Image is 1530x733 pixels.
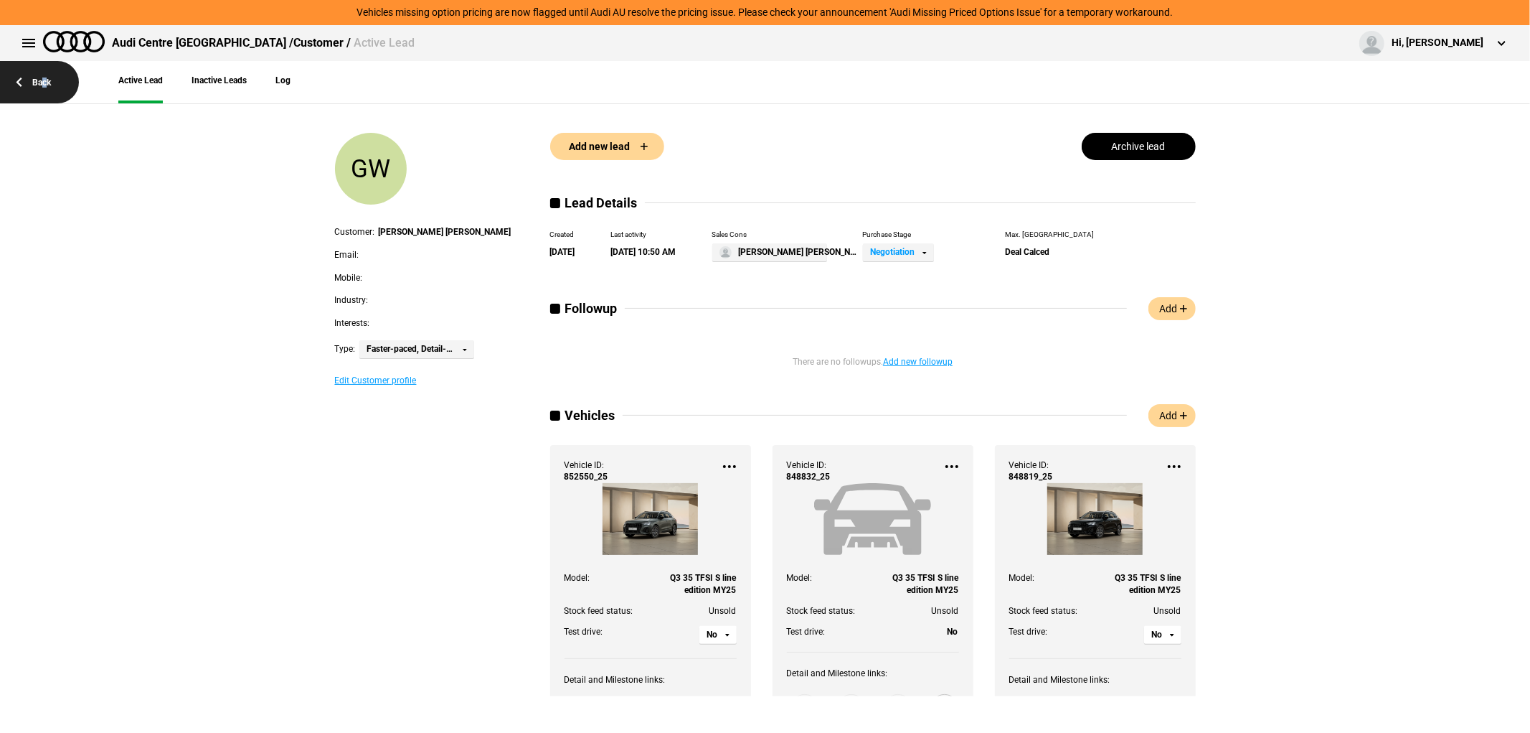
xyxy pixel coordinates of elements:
[192,61,247,103] a: Inactive Leads
[787,564,873,597] dt: Model:
[1006,243,1095,261] div: Deal Calced
[550,338,1196,368] div: There are no followups.
[947,626,959,638] span: No
[738,247,860,257] span: [PERSON_NAME] [PERSON_NAME]
[863,243,934,261] button: Negotiation
[335,344,356,354] dt: Type:
[550,230,575,240] div: Created
[550,408,1127,423] h2: Vehicles
[354,36,415,50] span: Active Lead
[1082,133,1196,160] button: Archive lead
[1009,471,1053,483] span: 848819_25
[712,243,827,261] button: [PERSON_NAME] [PERSON_NAME]
[335,273,363,283] dt: Mobile:
[1009,617,1095,644] dt: Test drive:
[863,230,934,240] div: Purchase Stage
[550,243,575,261] div: [DATE]
[565,460,605,470] span: Vehicle ID:
[651,597,737,617] dd: Unsold
[335,376,417,385] button: Edit Customer profile
[112,35,415,51] div: Audi Centre [GEOGRAPHIC_DATA] /
[275,61,291,103] a: Log
[1009,597,1095,617] dt: Stock feed status:
[335,295,369,305] dt: Industry:
[873,564,959,597] dd: Q3 35 TFSI S line edition MY25
[335,133,407,205] div: GW
[359,340,474,358] button: Faster-paced, Detail-focused
[550,196,1196,210] h2: Lead Details
[43,31,105,52] img: audi.png
[651,564,737,597] dd: Q3 35 TFSI S line edition MY25
[1095,564,1181,597] dd: Q3 35 TFSI S line edition MY25
[712,230,827,240] div: Sales Cons
[870,247,916,257] span: Negotiation
[335,250,359,260] dt: Email:
[699,626,737,644] button: No
[293,36,351,50] span: Customer /
[1006,230,1095,240] div: Max. [GEOGRAPHIC_DATA]
[565,617,651,644] dt: Test drive:
[787,668,888,678] span: Detail and Milestone links:
[787,597,873,617] dt: Stock feed status:
[565,597,651,617] dt: Stock feed status:
[367,344,456,354] span: Faster-paced, Detail-focused
[335,227,375,237] dt: Customer:
[379,227,511,237] dd: [PERSON_NAME] [PERSON_NAME]
[1148,297,1196,320] button: Add
[565,675,666,685] span: Detail and Milestone links:
[335,318,370,328] dt: Interests:
[1095,597,1181,617] dd: Unsold
[787,617,873,638] dt: Test drive:
[883,358,953,366] button: Add new followup
[787,460,827,470] span: Vehicle ID:
[1151,630,1163,640] span: No
[1148,404,1196,427] a: Add
[565,471,608,483] span: 852550_25
[873,597,959,617] dd: Unsold
[1009,675,1110,685] span: Detail and Milestone links:
[611,243,676,261] div: [DATE] 10:50 AM
[565,564,651,597] dt: Model:
[1009,564,1095,597] dt: Model:
[550,133,664,160] button: Add new lead
[1392,36,1483,50] div: Hi, [PERSON_NAME]
[787,471,831,483] span: 848832_25
[1144,626,1181,644] button: No
[550,302,1127,316] h2: Followup
[118,61,163,103] a: Active Lead
[611,230,676,240] div: Last activity
[719,246,732,258] img: default-avatar.png
[1009,460,1049,470] span: Vehicle ID:
[707,630,719,640] span: No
